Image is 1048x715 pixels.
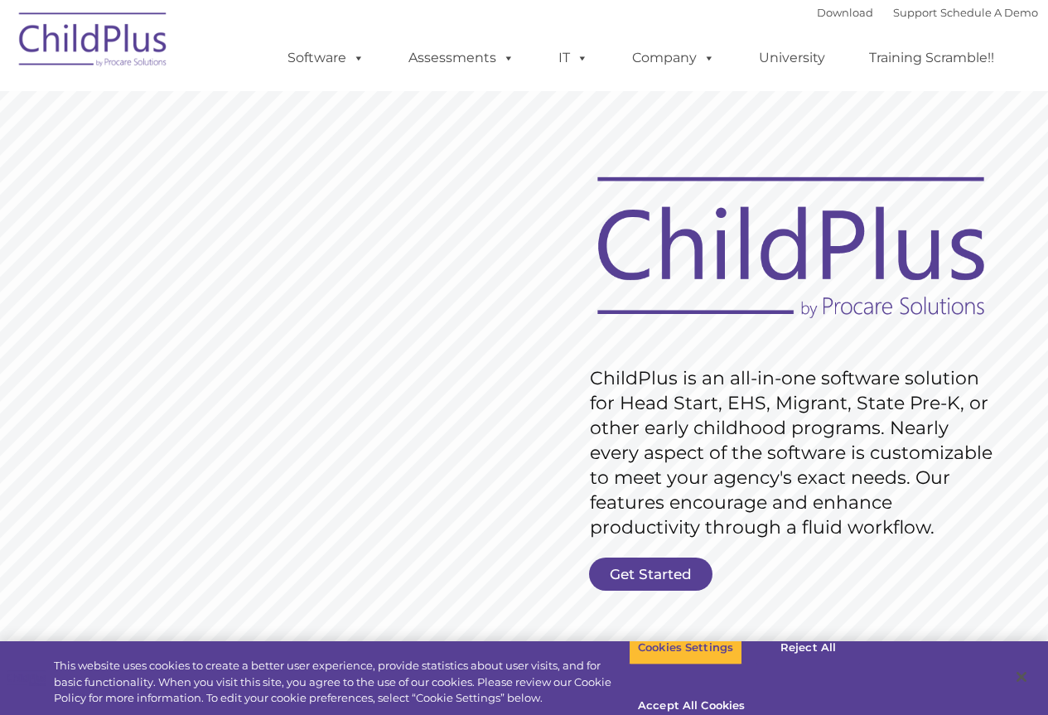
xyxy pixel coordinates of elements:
button: Cookies Settings [629,630,742,665]
a: Company [616,41,732,75]
font: | [817,6,1038,19]
div: This website uses cookies to create a better user experience, provide statistics about user visit... [54,658,629,707]
rs-layer: ChildPlus is an all-in-one software solution for Head Start, EHS, Migrant, State Pre-K, or other ... [590,366,1001,540]
a: Training Scramble!! [852,41,1011,75]
a: Get Started [589,558,712,591]
a: Assessments [392,41,531,75]
a: Download [817,6,873,19]
a: Support [893,6,937,19]
a: University [742,41,842,75]
a: IT [542,41,605,75]
button: Close [1003,659,1040,695]
button: Reject All [756,630,860,665]
img: ChildPlus by Procare Solutions [11,1,176,84]
a: Software [271,41,381,75]
a: Schedule A Demo [940,6,1038,19]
